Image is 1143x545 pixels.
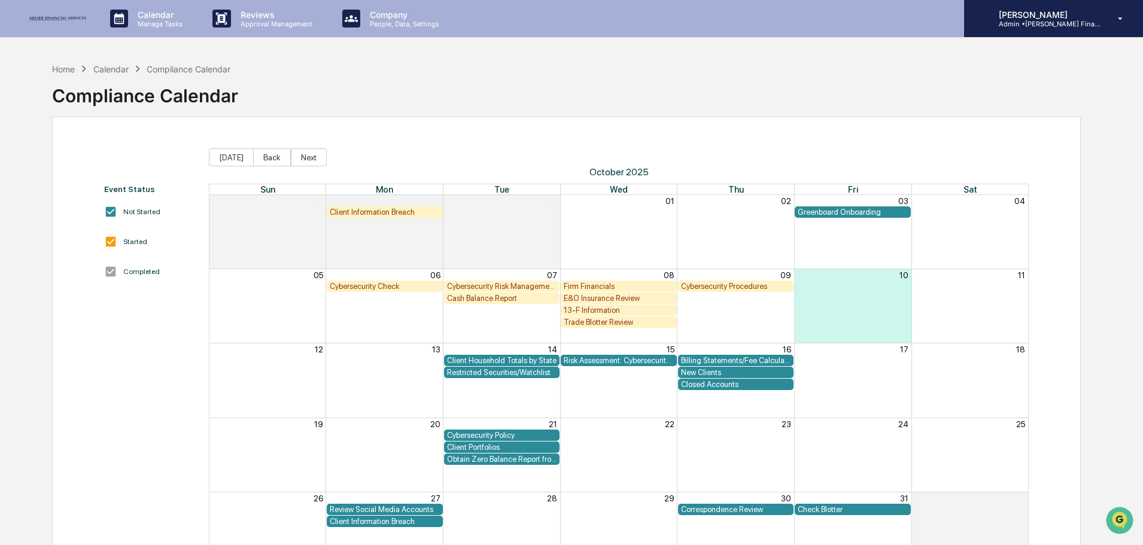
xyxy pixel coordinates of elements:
[781,196,791,206] button: 02
[330,505,440,514] div: Review Social Media Accounts
[900,494,908,503] button: 31
[7,263,80,284] a: 🔎Data Lookup
[128,10,189,20] p: Calendar
[447,431,557,440] div: Cybersecurity Policy
[782,419,791,429] button: 23
[900,345,908,354] button: 17
[549,419,557,429] button: 21
[547,270,557,280] button: 07
[106,163,130,172] span: [DATE]
[52,75,238,106] div: Compliance Calendar
[7,240,82,261] a: 🖐️Preclearance
[12,25,218,44] p: How can we help?
[54,92,196,103] div: Start new chat
[314,419,323,429] button: 19
[376,184,393,194] span: Mon
[203,95,218,109] button: Start new chat
[360,20,445,28] p: People, Data, Settings
[681,368,791,377] div: New Clients
[106,195,130,205] span: [DATE]
[123,267,160,276] div: Completed
[12,151,31,170] img: Tammy Steffen
[665,196,674,206] button: 01
[12,269,22,278] div: 🔎
[447,455,557,464] div: Obtain Zero Balance Report from Custodian
[963,184,977,194] span: Sat
[330,517,440,526] div: Client Information Breach
[564,318,674,327] div: Trade Blotter Review
[898,196,908,206] button: 03
[315,345,323,354] button: 12
[84,296,145,306] a: Powered byPylon
[681,356,791,365] div: Billing Statements/Fee Calculations Report
[99,245,148,257] span: Attestations
[52,64,75,74] div: Home
[447,368,557,377] div: Restricted Securities/Watchlist
[29,13,86,25] img: logo
[24,267,75,279] span: Data Lookup
[87,246,96,255] div: 🗄️
[899,270,908,280] button: 10
[54,103,165,113] div: We're available if you need us!
[447,356,557,365] div: Client Household Totals by State
[330,282,440,291] div: Cybersecurity Check
[314,270,323,280] button: 05
[314,494,323,503] button: 26
[848,184,858,194] span: Fri
[1014,196,1025,206] button: 04
[728,184,744,194] span: Thu
[780,270,791,280] button: 09
[681,380,791,389] div: Closed Accounts
[104,184,197,194] div: Event Status
[253,148,291,166] button: Back
[37,163,97,172] span: [PERSON_NAME]
[330,208,440,217] div: Client Information Breach
[898,419,908,429] button: 24
[209,166,1029,178] span: October 2025
[360,10,445,20] p: Company
[82,240,153,261] a: 🗄️Attestations
[1016,345,1025,354] button: 18
[781,494,791,503] button: 30
[564,356,674,365] div: Risk Assessment: Cybersecurity and Technology Vendor Review
[664,494,674,503] button: 29
[1105,506,1137,538] iframe: Open customer support
[798,208,908,217] div: Greenboard Onboarding
[430,270,440,280] button: 06
[231,10,318,20] p: Reviews
[1016,419,1025,429] button: 25
[989,10,1101,20] p: [PERSON_NAME]
[430,419,440,429] button: 20
[783,345,791,354] button: 16
[99,163,104,172] span: •
[93,64,129,74] div: Calendar
[313,196,323,206] button: 28
[99,195,104,205] span: •
[431,494,440,503] button: 27
[430,196,440,206] button: 29
[664,270,674,280] button: 08
[447,443,557,452] div: Client Portfolios
[447,282,557,291] div: Cybersecurity Risk Management and Strategy
[12,246,22,255] div: 🖐️
[186,130,218,145] button: See all
[989,20,1101,28] p: Admin • [PERSON_NAME] Financial
[24,245,77,257] span: Preclearance
[564,306,674,315] div: 13-F Information
[564,282,674,291] div: Firm Financials
[432,345,440,354] button: 13
[37,195,97,205] span: [PERSON_NAME]
[547,196,557,206] button: 30
[667,345,674,354] button: 15
[291,148,327,166] button: Next
[12,133,80,142] div: Past conversations
[231,20,318,28] p: Approval Management
[147,64,230,74] div: Compliance Calendar
[1016,494,1025,503] button: 01
[128,20,189,28] p: Manage Tasks
[547,494,557,503] button: 28
[681,282,791,291] div: Cybersecurity Procedures
[1018,270,1025,280] button: 11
